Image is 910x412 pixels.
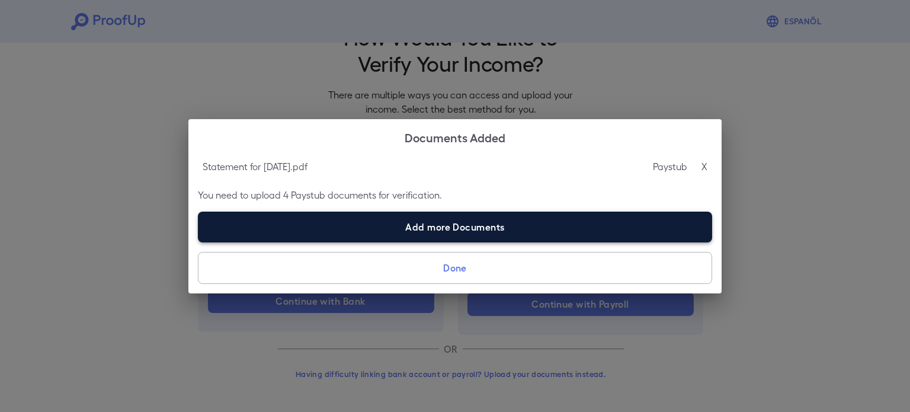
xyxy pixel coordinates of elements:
[701,159,707,174] p: X
[203,159,307,174] p: Statement for [DATE].pdf
[188,119,722,155] h2: Documents Added
[653,159,687,174] p: Paystub
[198,188,712,202] p: You need to upload 4 Paystub documents for verification.
[198,212,712,242] label: Add more Documents
[198,252,712,284] button: Done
